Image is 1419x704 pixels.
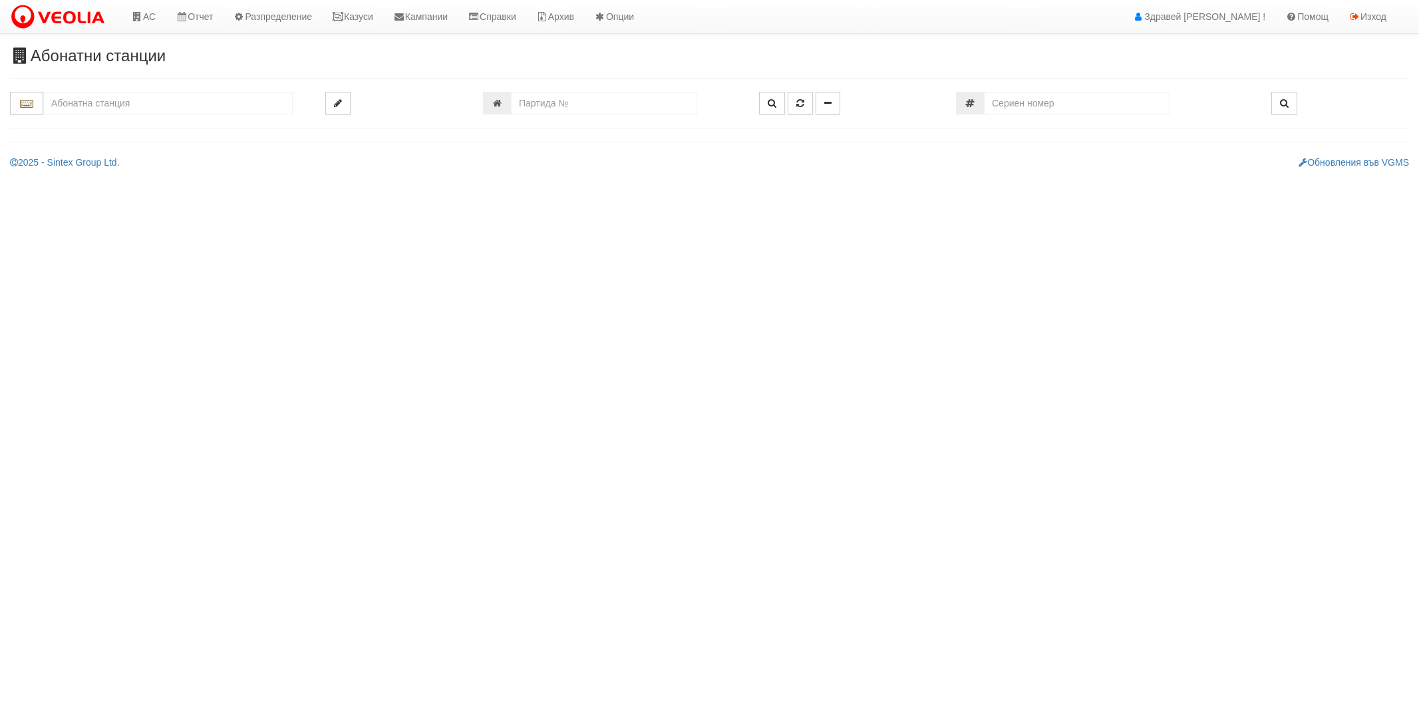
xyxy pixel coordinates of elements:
a: 2025 - Sintex Group Ltd. [10,157,120,168]
input: Партида № [511,92,697,114]
h3: Абонатни станции [10,47,1409,65]
img: VeoliaLogo.png [10,3,111,31]
input: Сериен номер [984,92,1170,114]
input: Абонатна станция [43,92,293,114]
a: Обновления във VGMS [1299,157,1409,168]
